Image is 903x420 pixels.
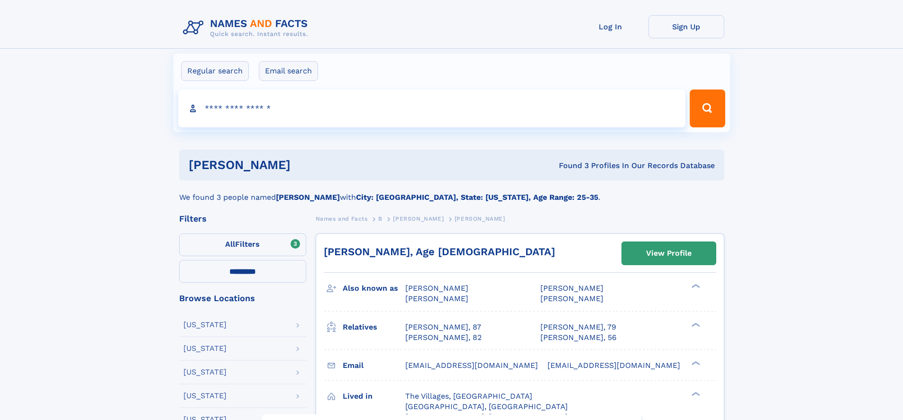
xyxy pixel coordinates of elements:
[343,319,405,335] h3: Relatives
[455,215,505,222] span: [PERSON_NAME]
[343,280,405,296] h3: Also known as
[405,392,532,401] span: The Villages, [GEOGRAPHIC_DATA]
[425,161,715,171] div: Found 3 Profiles In Our Records Database
[324,246,555,258] a: [PERSON_NAME], Age [DEMOGRAPHIC_DATA]
[183,321,227,329] div: [US_STATE]
[259,61,318,81] label: Email search
[405,284,468,293] span: [PERSON_NAME]
[689,391,701,397] div: ❯
[540,284,603,293] span: [PERSON_NAME]
[622,242,716,265] a: View Profile
[179,15,316,41] img: Logo Names and Facts
[189,159,425,171] h1: [PERSON_NAME]
[405,361,538,370] span: [EMAIL_ADDRESS][DOMAIN_NAME]
[405,322,481,332] a: [PERSON_NAME], 87
[646,242,692,264] div: View Profile
[183,345,227,352] div: [US_STATE]
[179,180,724,203] div: We found 3 people named with .
[405,294,468,303] span: [PERSON_NAME]
[356,193,598,202] b: City: [GEOGRAPHIC_DATA], State: [US_STATE], Age Range: 25-35
[689,322,701,328] div: ❯
[690,89,725,127] button: Search Button
[547,361,680,370] span: [EMAIL_ADDRESS][DOMAIN_NAME]
[573,15,648,38] a: Log In
[393,215,444,222] span: [PERSON_NAME]
[689,360,701,366] div: ❯
[179,233,306,256] label: Filters
[183,392,227,400] div: [US_STATE]
[183,368,227,376] div: [US_STATE]
[179,294,306,303] div: Browse Locations
[378,213,383,224] a: B
[540,332,617,343] a: [PERSON_NAME], 56
[540,322,616,332] a: [PERSON_NAME], 79
[405,402,568,411] span: [GEOGRAPHIC_DATA], [GEOGRAPHIC_DATA]
[393,213,444,224] a: [PERSON_NAME]
[178,89,686,127] input: search input
[648,15,724,38] a: Sign Up
[276,193,340,202] b: [PERSON_NAME]
[316,213,368,224] a: Names and Facts
[689,283,701,289] div: ❯
[343,357,405,374] h3: Email
[225,240,235,249] span: All
[405,332,482,343] a: [PERSON_NAME], 82
[378,215,383,222] span: B
[181,61,249,81] label: Regular search
[343,388,405,404] h3: Lived in
[179,214,306,223] div: Filters
[540,294,603,303] span: [PERSON_NAME]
